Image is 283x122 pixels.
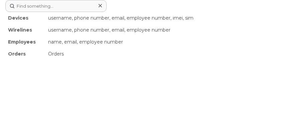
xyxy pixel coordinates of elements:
[45,36,278,48] div: name, email, employee number
[5,36,45,48] div: Employees
[45,48,278,60] div: Orders
[45,24,278,36] div: username, phone number, email, employee number
[5,24,45,36] div: Wirelines
[5,48,45,60] div: Orders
